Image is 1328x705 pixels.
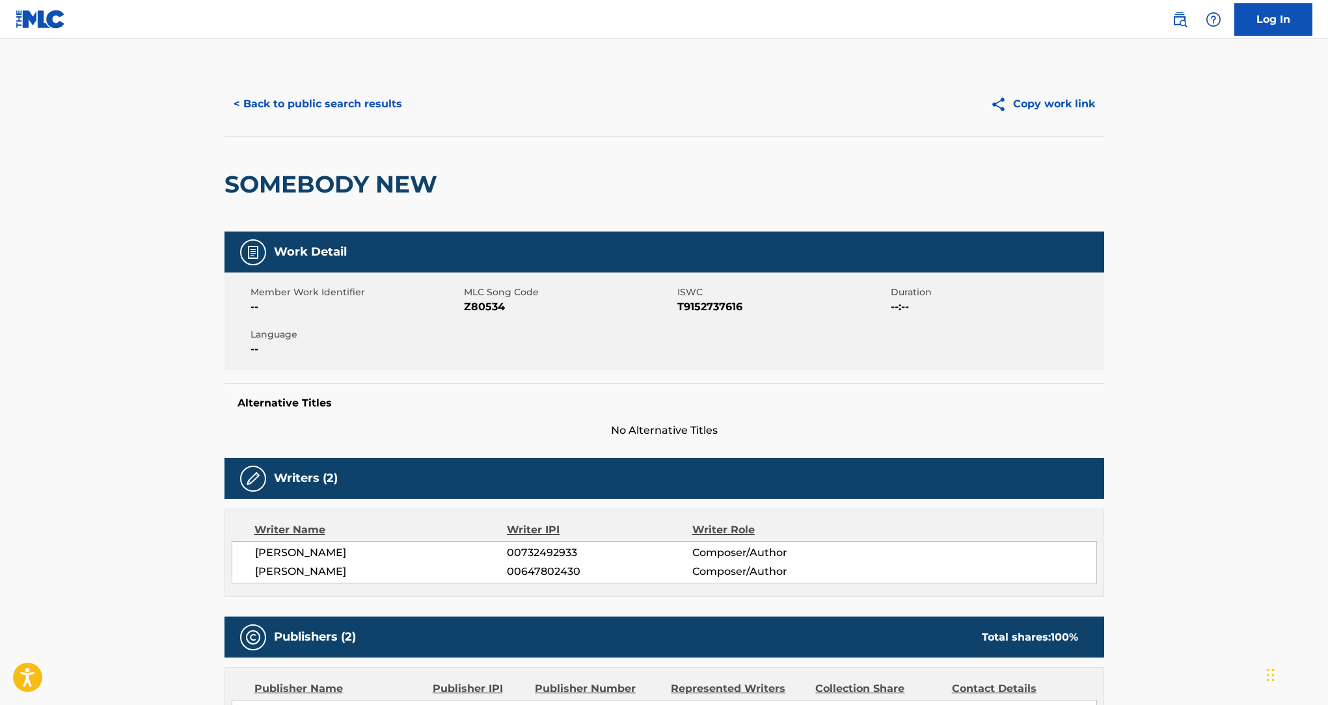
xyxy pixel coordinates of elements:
button: Copy work link [981,88,1104,120]
button: < Back to public search results [224,88,411,120]
img: Copy work link [990,96,1013,113]
span: -- [251,299,461,315]
img: Writers [245,471,261,486]
span: 100 % [1051,631,1078,643]
img: help [1206,12,1221,27]
span: Composer/Author [692,545,861,561]
span: MLC Song Code [464,286,674,299]
h5: Publishers (2) [274,630,356,645]
span: No Alternative Titles [224,423,1104,438]
span: 00732492933 [507,545,692,561]
div: Writer Name [254,522,508,538]
div: Publisher Number [535,681,661,697]
div: Publisher IPI [433,681,525,697]
span: --:-- [891,299,1101,315]
h5: Work Detail [274,245,347,259]
div: Collection Share [815,681,942,697]
iframe: Chat Widget [1263,643,1328,705]
span: T9152737616 [677,299,888,315]
span: ISWC [677,286,888,299]
span: Language [251,328,461,341]
span: [PERSON_NAME] [255,564,508,579]
div: Publisher Name [254,681,423,697]
div: Contact Details [952,681,1078,697]
span: 00647802430 [507,564,692,579]
span: [PERSON_NAME] [255,545,508,561]
h5: Alternative Titles [237,397,1091,410]
a: Log In [1234,3,1312,36]
img: Publishers [245,630,261,645]
h2: SOMEBODY NEW [224,170,444,199]
img: MLC Logo [16,10,66,29]
h5: Writers (2) [274,471,338,486]
span: Member Work Identifier [251,286,461,299]
div: Help [1200,7,1226,33]
div: Writer IPI [507,522,692,538]
div: Drag [1267,656,1275,695]
img: Work Detail [245,245,261,260]
div: Total shares: [982,630,1078,645]
div: Writer Role [692,522,861,538]
span: Duration [891,286,1101,299]
span: -- [251,341,461,357]
span: Z80534 [464,299,674,315]
a: Public Search [1167,7,1193,33]
span: Composer/Author [692,564,861,579]
div: Represented Writers [671,681,806,697]
img: search [1172,12,1187,27]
